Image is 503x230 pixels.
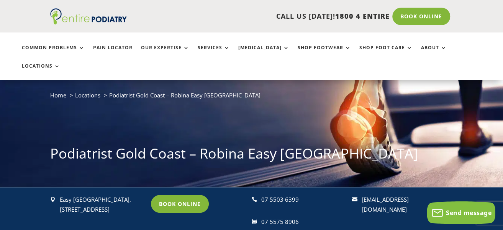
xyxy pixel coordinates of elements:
a: About [421,45,447,62]
span: Send message [446,209,492,217]
a: Entire Podiatry [50,18,127,26]
a: Services [198,45,230,62]
span:  [352,197,357,202]
img: logo (1) [50,8,127,24]
a: [EMAIL_ADDRESS][DOMAIN_NAME] [362,196,409,213]
nav: breadcrumb [50,90,452,106]
span:  [50,197,56,202]
a: Locations [75,91,100,99]
span: Podiatrist Gold Coast – Robina Easy [GEOGRAPHIC_DATA] [109,91,261,99]
button: Send message [427,201,495,224]
a: Locations [22,63,60,80]
a: Book Online [151,195,209,212]
span:  [251,197,257,202]
a: Common Problems [22,45,85,62]
a: Home [50,91,66,99]
a: [MEDICAL_DATA] [238,45,289,62]
a: Our Expertise [141,45,189,62]
a: Shop Foot Care [359,45,413,62]
div: 07 5503 6399 [261,195,346,205]
a: Shop Footwear [298,45,351,62]
a: Pain Locator [93,45,133,62]
p: CALL US [DATE]! [141,11,390,21]
div: 07 5575 8906 [261,217,346,227]
a: Book Online [392,8,450,25]
span:  [251,219,257,224]
span: 1800 4 ENTIRE [335,11,390,21]
p: Easy [GEOGRAPHIC_DATA], [STREET_ADDRESS] [60,195,145,214]
h1: Podiatrist Gold Coast – Robina Easy [GEOGRAPHIC_DATA] [50,144,452,167]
